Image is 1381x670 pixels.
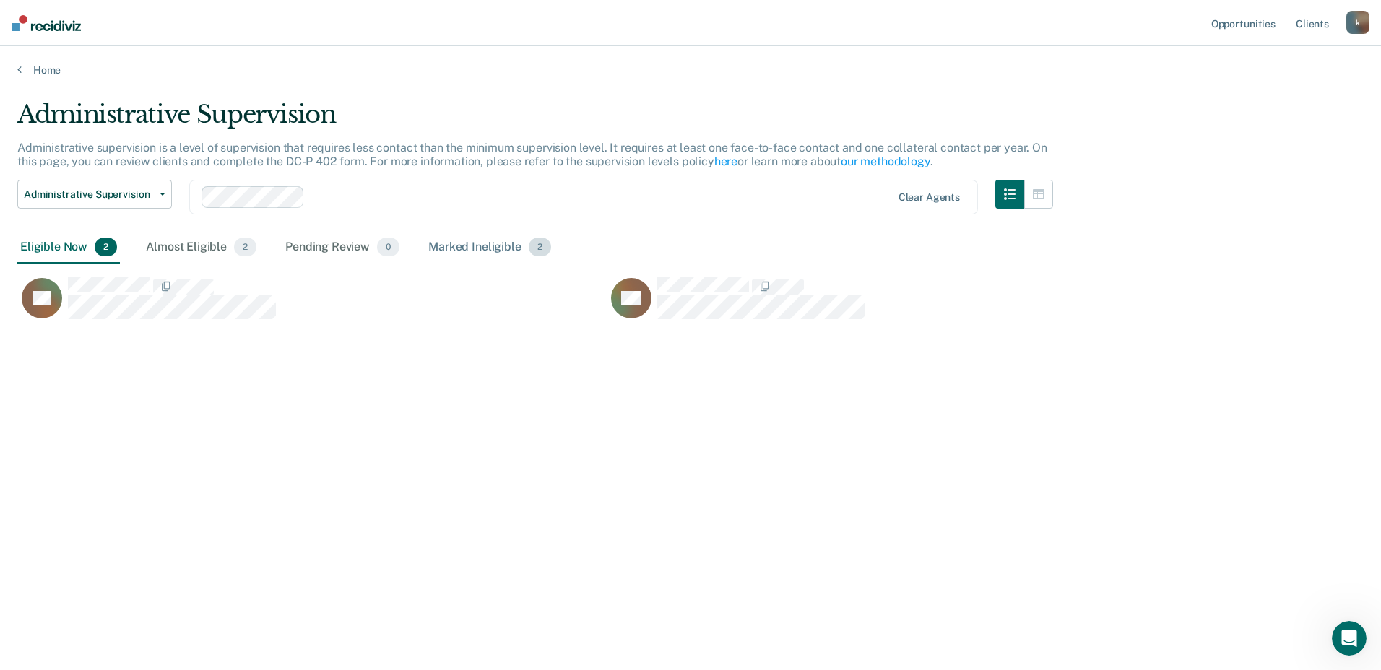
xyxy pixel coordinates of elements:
[17,232,120,264] div: Eligible Now2
[282,232,402,264] div: Pending Review0
[17,100,1053,141] div: Administrative Supervision
[1346,11,1369,34] button: k
[529,238,551,256] span: 2
[17,64,1364,77] a: Home
[425,232,554,264] div: Marked Ineligible2
[607,276,1196,334] div: CaseloadOpportunityCell-817IL
[1332,621,1367,656] iframe: Intercom live chat
[17,141,1047,168] p: Administrative supervision is a level of supervision that requires less contact than the minimum ...
[12,15,81,31] img: Recidiviz
[714,155,737,168] a: here
[234,238,256,256] span: 2
[899,191,960,204] div: Clear agents
[24,188,154,201] span: Administrative Supervision
[17,276,607,334] div: CaseloadOpportunityCell-677KU
[17,180,172,209] button: Administrative Supervision
[377,238,399,256] span: 0
[841,155,930,168] a: our methodology
[95,238,117,256] span: 2
[143,232,259,264] div: Almost Eligible2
